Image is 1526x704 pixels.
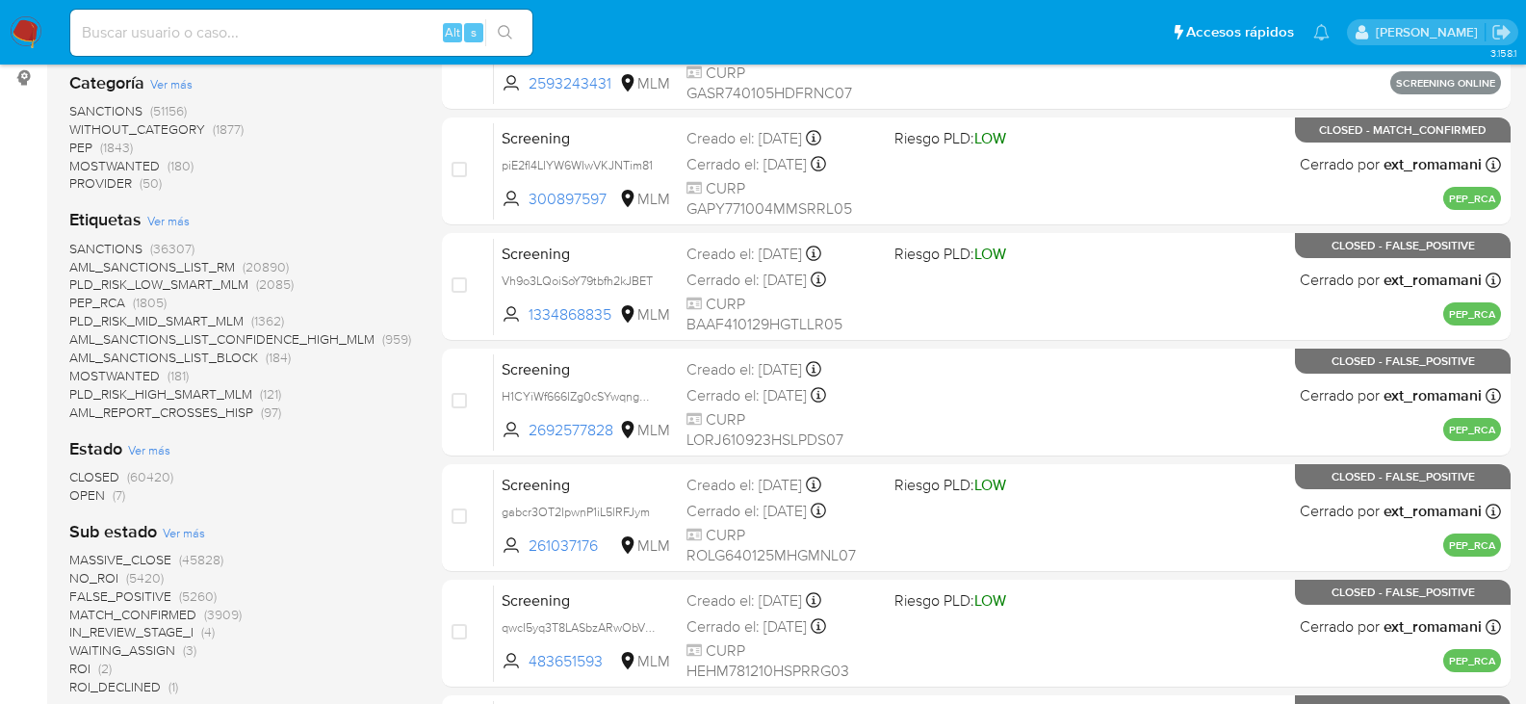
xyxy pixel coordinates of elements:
span: s [471,23,477,41]
button: search-icon [485,19,525,46]
span: Alt [445,23,460,41]
a: Salir [1491,22,1512,42]
input: Buscar usuario o caso... [70,20,532,45]
a: Notificaciones [1313,24,1330,40]
span: Accesos rápidos [1186,22,1294,42]
span: 3.158.1 [1490,45,1516,61]
p: cesar.gonzalez@mercadolibre.com.mx [1376,23,1485,41]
